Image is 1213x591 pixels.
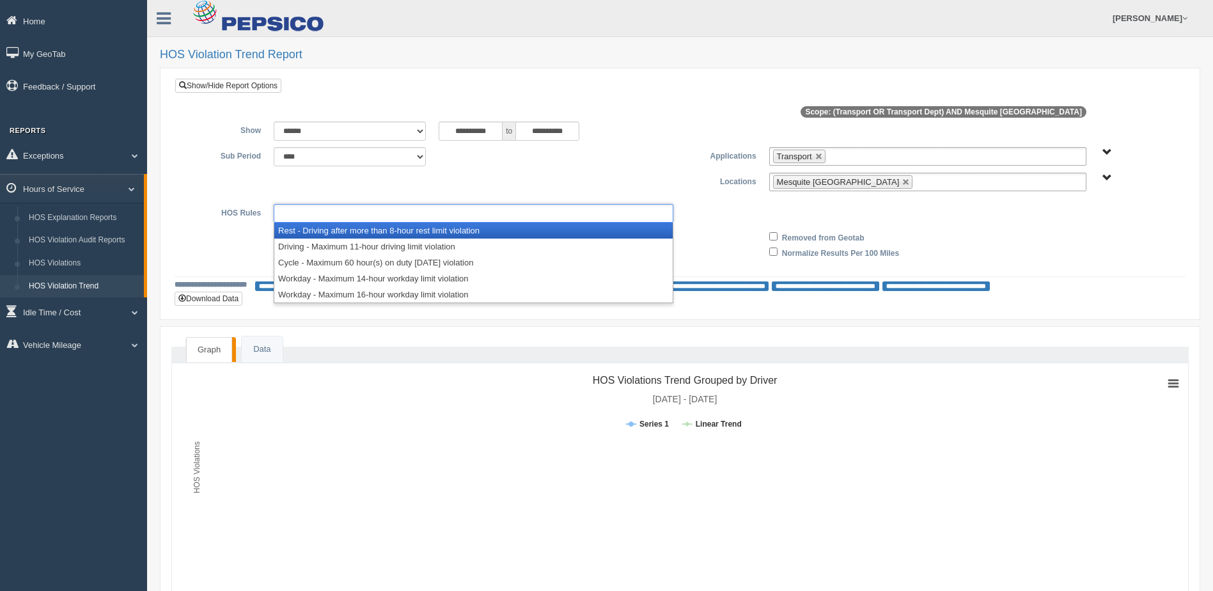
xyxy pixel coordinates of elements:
a: Show/Hide Report Options [175,79,281,93]
tspan: Linear Trend [696,420,742,429]
label: Removed from Geotab [782,229,865,244]
span: to [503,122,515,141]
label: Locations [680,173,763,188]
label: Show [185,122,267,137]
label: Sub Period [185,147,267,162]
button: Download Data [175,292,242,306]
span: Scope: (Transport OR Transport Dept) AND Mesquite [GEOGRAPHIC_DATA] [801,106,1086,118]
li: Driving - Maximum 11-hour driving limit violation [274,239,673,255]
tspan: HOS Violations Trend Grouped by Driver [593,375,778,386]
a: Graph [186,337,232,363]
a: Data [242,336,282,363]
h2: HOS Violation Trend Report [160,49,1200,61]
tspan: HOS Violations [192,441,201,493]
a: HOS Violation Audit Reports [23,229,144,252]
a: HOS Violations [23,252,144,275]
tspan: [DATE] - [DATE] [653,394,717,404]
span: Transport [777,152,812,161]
li: Cycle - Maximum 60 hour(s) on duty [DATE] violation [274,255,673,271]
label: Normalize Results Per 100 Miles [782,244,899,260]
tspan: Series 1 [639,420,669,429]
label: HOS Rules [185,204,267,219]
li: Workday - Maximum 16-hour workday limit violation [274,287,673,303]
li: Workday - Maximum 14-hour workday limit violation [274,271,673,287]
label: Applications [680,147,762,162]
li: Rest - Driving after more than 8-hour rest limit violation [274,223,673,239]
a: HOS Violation Trend [23,275,144,298]
span: Mesquite [GEOGRAPHIC_DATA] [777,177,900,187]
a: HOS Explanation Reports [23,207,144,230]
